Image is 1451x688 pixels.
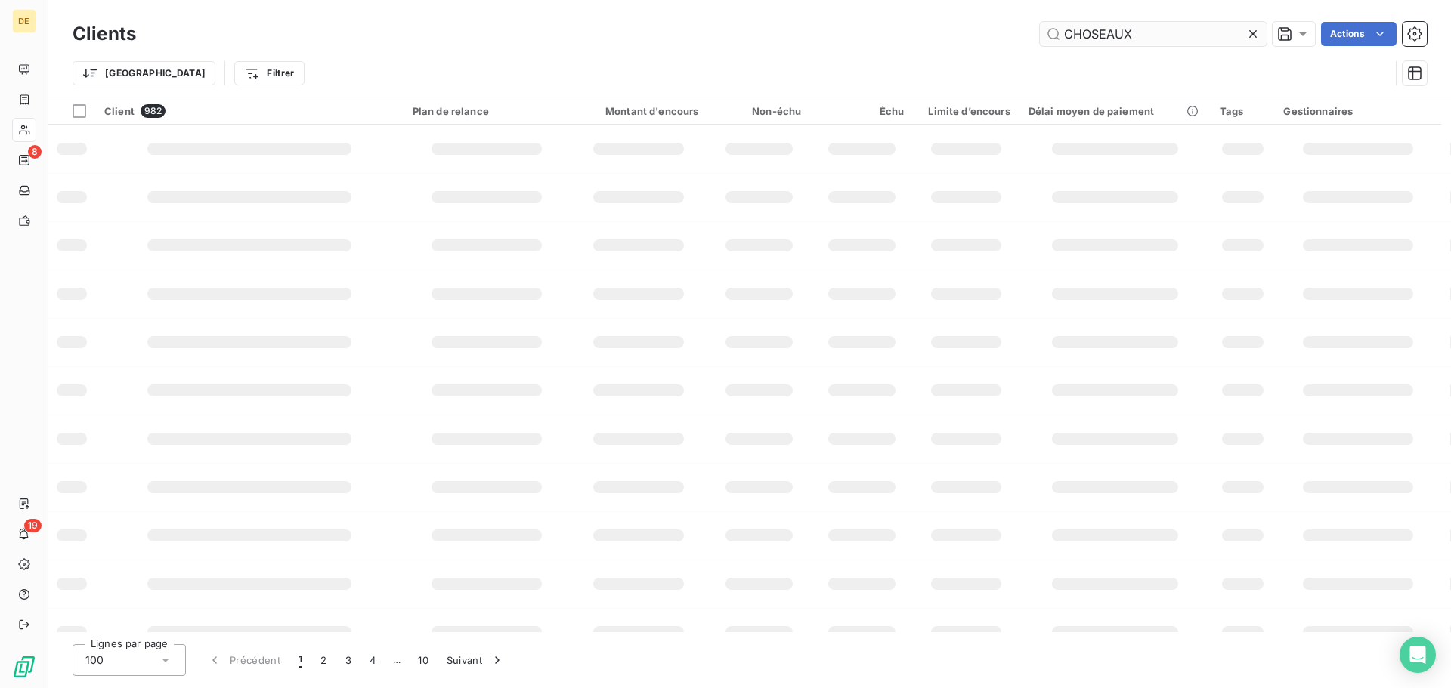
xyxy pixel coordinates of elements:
[1029,105,1202,117] div: Délai moyen de paiement
[1400,637,1436,673] div: Open Intercom Messenger
[12,655,36,679] img: Logo LeanPay
[409,644,438,676] button: 10
[360,644,385,676] button: 4
[289,644,311,676] button: 1
[1040,22,1267,46] input: Rechercher
[922,105,1010,117] div: Limite d’encours
[12,9,36,33] div: DE
[385,648,409,672] span: …
[141,104,166,118] span: 982
[413,105,562,117] div: Plan de relance
[1220,105,1266,117] div: Tags
[73,20,136,48] h3: Clients
[579,105,698,117] div: Montant d'encours
[438,644,514,676] button: Suivant
[28,145,42,159] span: 8
[85,653,104,668] span: 100
[198,644,289,676] button: Précédent
[717,105,802,117] div: Non-échu
[73,61,215,85] button: [GEOGRAPHIC_DATA]
[311,644,336,676] button: 2
[1321,22,1397,46] button: Actions
[24,519,42,532] span: 19
[299,653,302,668] span: 1
[819,105,904,117] div: Échu
[104,105,135,117] span: Client
[234,61,304,85] button: Filtrer
[1283,105,1432,117] div: Gestionnaires
[336,644,360,676] button: 3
